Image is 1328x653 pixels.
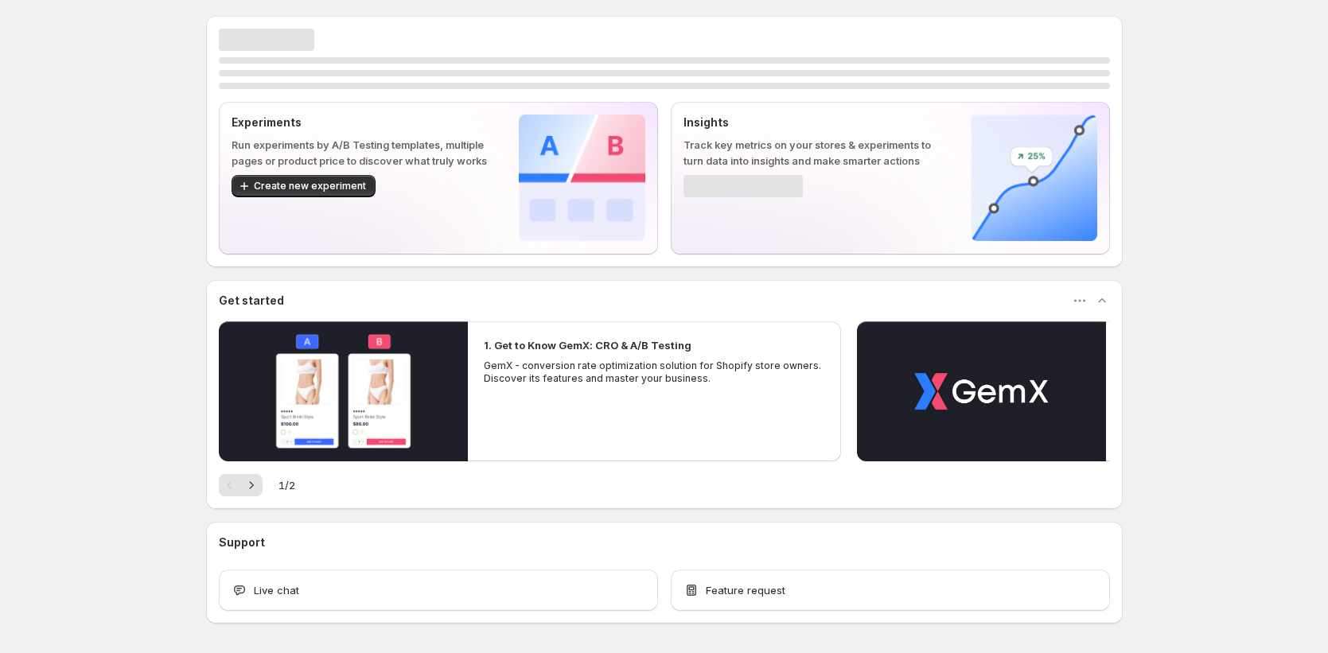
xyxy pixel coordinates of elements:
p: GemX - conversion rate optimization solution for Shopify store owners. Discover its features and ... [484,360,826,385]
p: Run experiments by A/B Testing templates, multiple pages or product price to discover what truly ... [232,137,493,169]
h2: 1. Get to Know GemX: CRO & A/B Testing [484,337,691,353]
img: Insights [971,115,1097,241]
p: Track key metrics on your stores & experiments to turn data into insights and make smarter actions [683,137,945,169]
button: Play video [219,321,468,461]
button: Next [240,474,263,496]
h3: Get started [219,293,284,309]
span: 1 / 2 [278,477,295,493]
h3: Support [219,534,265,550]
p: Experiments [232,115,493,130]
span: Live chat [254,582,299,598]
button: Create new experiment [232,175,376,197]
button: Play video [857,321,1106,461]
img: Experiments [519,115,645,241]
p: Insights [683,115,945,130]
span: Create new experiment [254,180,366,192]
nav: Pagination [219,474,263,496]
span: Feature request [706,582,785,598]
